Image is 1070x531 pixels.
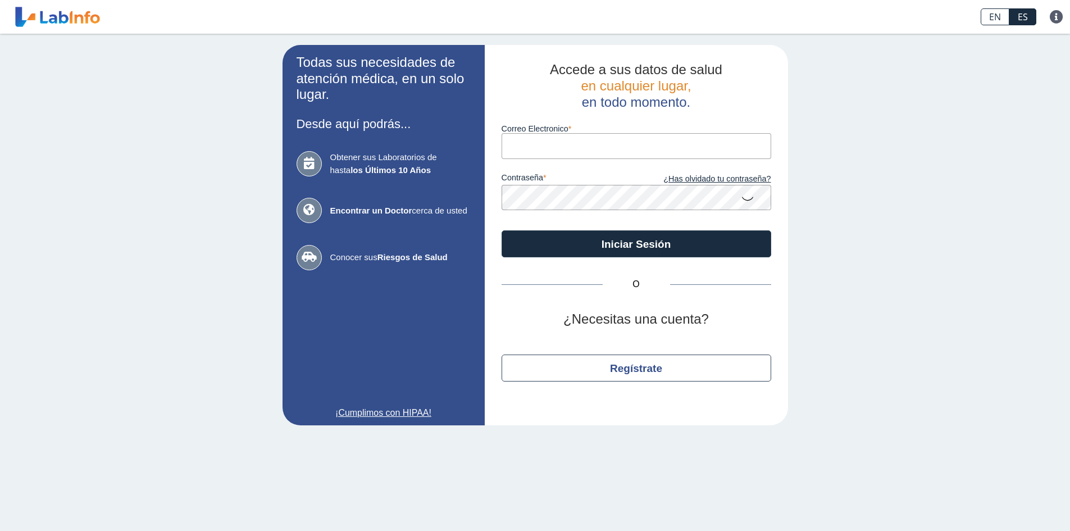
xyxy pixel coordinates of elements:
[603,278,670,291] span: O
[297,406,471,420] a: ¡Cumplimos con HIPAA!
[502,311,771,328] h2: ¿Necesitas una cuenta?
[1009,8,1036,25] a: ES
[330,151,471,176] span: Obtener sus Laboratorios de hasta
[350,165,431,175] b: los Últimos 10 Años
[330,206,412,215] b: Encontrar un Doctor
[330,205,471,217] span: cerca de usted
[297,55,471,103] h2: Todas sus necesidades de atención médica, en un solo lugar.
[981,8,1009,25] a: EN
[550,62,722,77] span: Accede a sus datos de salud
[582,94,690,110] span: en todo momento.
[502,355,771,382] button: Regístrate
[330,251,471,264] span: Conocer sus
[502,173,636,185] label: contraseña
[581,78,691,93] span: en cualquier lugar,
[636,173,771,185] a: ¿Has olvidado tu contraseña?
[502,124,771,133] label: Correo Electronico
[377,252,448,262] b: Riesgos de Salud
[502,230,771,257] button: Iniciar Sesión
[297,117,471,131] h3: Desde aquí podrás...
